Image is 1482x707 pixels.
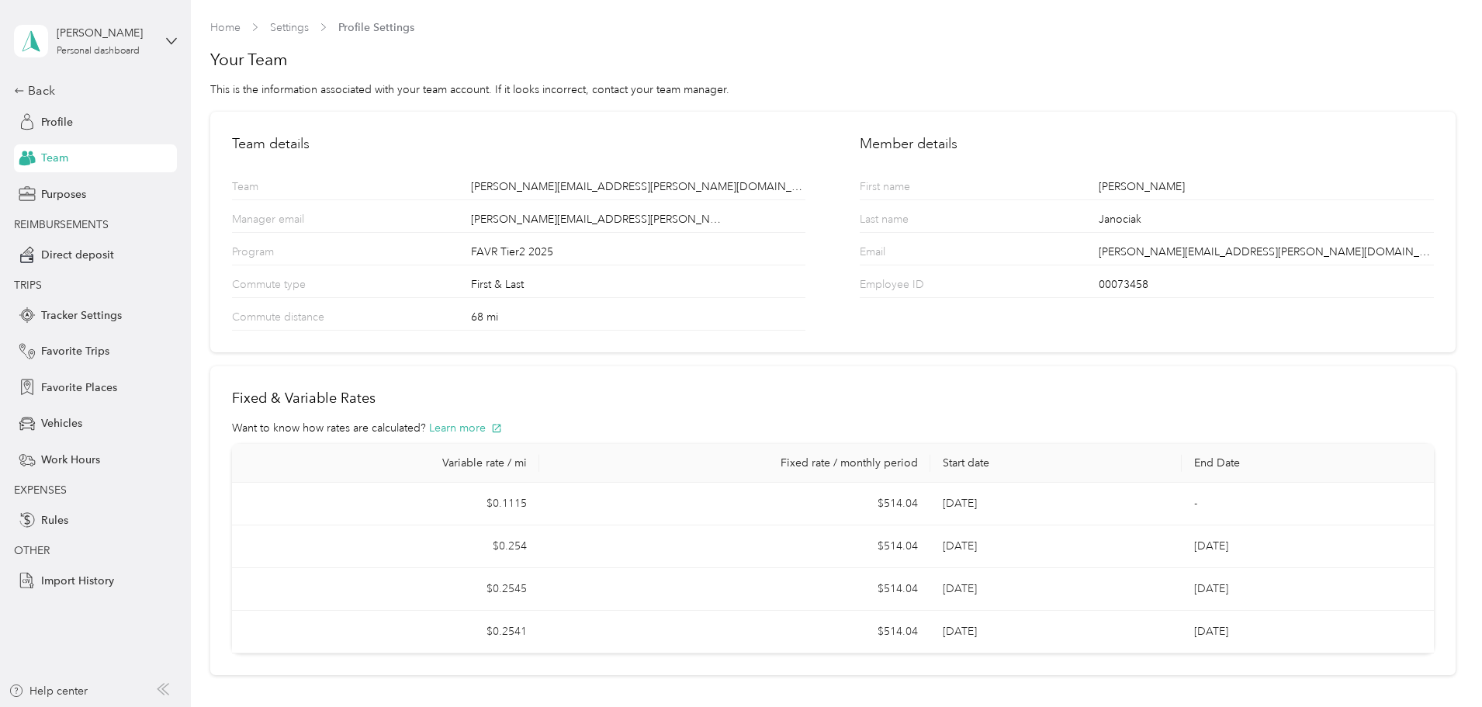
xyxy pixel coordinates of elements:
div: This is the information associated with your team account. If it looks incorrect, contact your te... [210,81,1456,98]
span: Favorite Trips [41,343,109,359]
span: Direct deposit [41,247,114,263]
h2: Team details [232,133,805,154]
div: [PERSON_NAME][EMAIL_ADDRESS][PERSON_NAME][DOMAIN_NAME] [1099,244,1433,265]
div: Back [14,81,169,100]
span: Tracker Settings [41,307,122,324]
th: Variable rate / mi [232,444,539,483]
th: Start date [930,444,1182,483]
td: $514.04 [539,483,930,525]
td: $514.04 [539,611,930,653]
div: [PERSON_NAME][EMAIL_ADDRESS][PERSON_NAME][DOMAIN_NAME] [471,178,805,199]
a: Home [210,21,241,34]
span: Purposes [41,186,86,203]
p: First name [860,178,979,199]
p: Email [860,244,979,265]
button: Learn more [429,420,502,436]
td: $0.2545 [232,568,539,611]
td: [DATE] [1182,611,1433,653]
p: Employee ID [860,276,979,297]
h1: Your Team [210,49,1456,71]
a: Settings [270,21,309,34]
span: REIMBURSEMENTS [14,218,109,231]
p: Last name [860,211,979,232]
div: 00073458 [1099,276,1433,297]
div: [PERSON_NAME] [57,25,154,41]
span: OTHER [14,544,50,557]
div: 68 mi [471,309,805,330]
span: EXPENSES [14,483,67,497]
td: - [1182,483,1433,525]
td: [DATE] [930,611,1182,653]
div: Want to know how rates are calculated? [232,420,1434,436]
td: [DATE] [930,525,1182,568]
p: Team [232,178,351,199]
th: Fixed rate / monthly period [539,444,930,483]
span: Vehicles [41,415,82,431]
button: Help center [9,683,88,699]
div: [PERSON_NAME] [1099,178,1433,199]
td: $0.2541 [232,611,539,653]
span: Team [41,150,68,166]
td: $514.04 [539,525,930,568]
span: Profile Settings [338,19,414,36]
td: [DATE] [930,483,1182,525]
iframe: Everlance-gr Chat Button Frame [1395,620,1482,707]
td: $0.1115 [232,483,539,525]
td: $0.254 [232,525,539,568]
td: [DATE] [1182,525,1433,568]
p: Program [232,244,351,265]
div: Janociak [1099,211,1433,232]
div: First & Last [471,276,805,297]
span: TRIPS [14,279,42,292]
span: [PERSON_NAME][EMAIL_ADDRESS][PERSON_NAME][DOMAIN_NAME] [471,211,722,227]
td: $514.04 [539,568,930,611]
span: Import History [41,573,114,589]
div: Personal dashboard [57,47,140,56]
span: Work Hours [41,452,100,468]
p: Commute type [232,276,351,297]
span: Profile [41,114,73,130]
span: Favorite Places [41,379,117,396]
p: Manager email [232,211,351,232]
th: End Date [1182,444,1433,483]
div: FAVR Tier2 2025 [471,244,805,265]
td: [DATE] [1182,568,1433,611]
span: Rules [41,512,68,529]
h2: Member details [860,133,1433,154]
h2: Fixed & Variable Rates [232,388,1434,409]
td: [DATE] [930,568,1182,611]
p: Commute distance [232,309,351,330]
